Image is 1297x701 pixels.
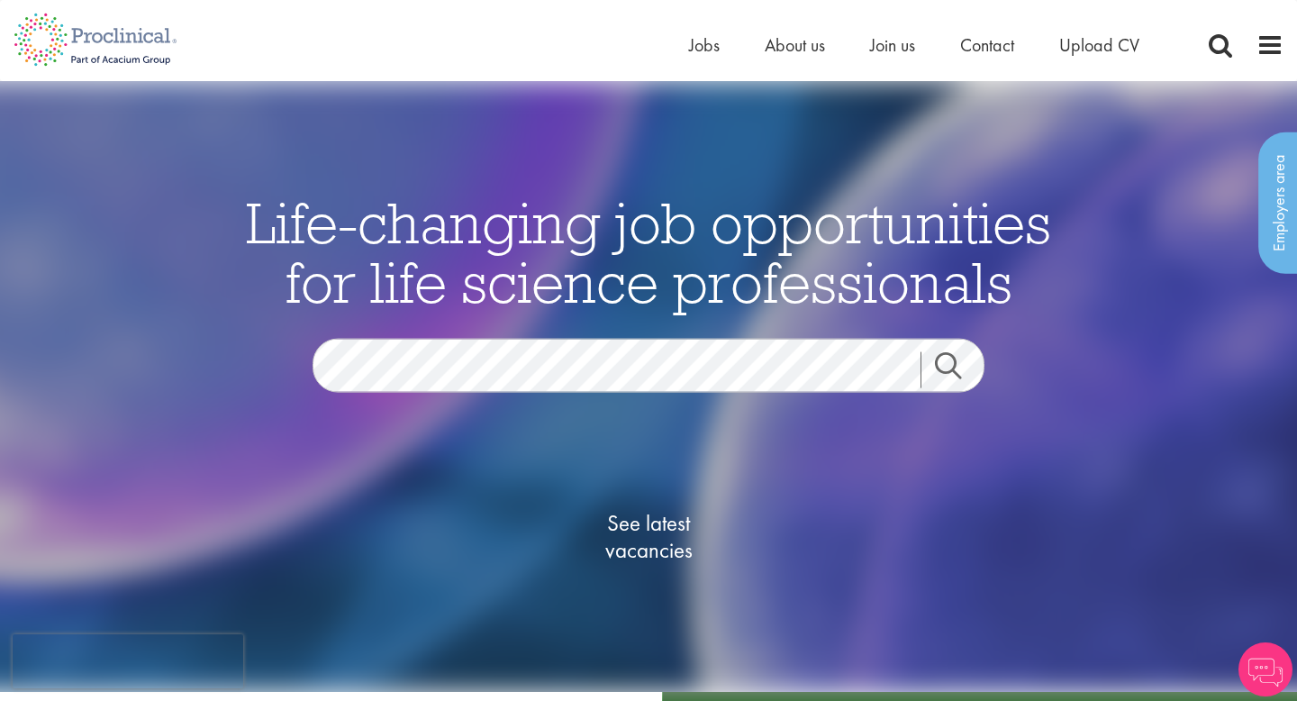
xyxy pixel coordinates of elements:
a: Job search submit button [921,351,998,387]
a: About us [765,33,825,57]
iframe: reCAPTCHA [13,634,243,688]
a: Upload CV [1059,33,1139,57]
span: Life-changing job opportunities for life science professionals [246,186,1051,317]
a: Jobs [689,33,720,57]
a: Join us [870,33,915,57]
a: See latestvacancies [558,437,739,635]
a: Contact [960,33,1014,57]
span: See latest vacancies [558,509,739,563]
img: Chatbot [1238,642,1292,696]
